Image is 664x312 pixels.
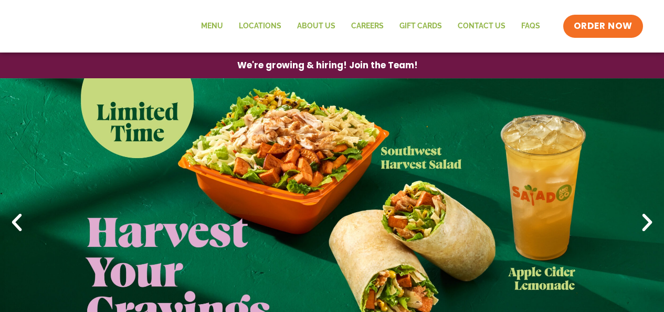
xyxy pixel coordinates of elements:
a: Contact Us [450,14,513,38]
a: FAQs [513,14,548,38]
a: About Us [289,14,343,38]
a: ORDER NOW [563,15,643,38]
a: We're growing & hiring! Join the Team! [222,53,434,78]
img: new-SAG-logo-768×292 [21,5,178,47]
span: We're growing & hiring! Join the Team! [237,61,418,70]
a: GIFT CARDS [392,14,450,38]
a: Menu [193,14,231,38]
span: ORDER NOW [574,20,633,33]
a: Locations [231,14,289,38]
a: Careers [343,14,392,38]
nav: Menu [193,14,548,38]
